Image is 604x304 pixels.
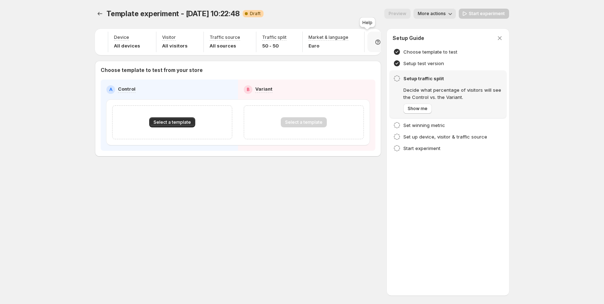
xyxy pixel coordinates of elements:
button: Select a template [149,117,195,127]
h4: Start experiment [403,145,440,152]
button: More actions [413,9,456,19]
span: Show me [408,106,427,112]
p: Traffic split [262,35,287,40]
p: All devices [114,42,140,49]
p: All visitors [162,42,188,49]
p: Variant [255,85,273,92]
span: Select a template [154,119,191,125]
p: Visitor [162,35,176,40]
p: Control [118,85,136,92]
button: Show me [403,104,432,114]
span: Template experiment - [DATE] 10:22:48 [106,9,240,18]
p: Decide what percentage of visitors will see the Control vs. the Variant. [403,86,503,101]
h4: Set up device, visitor & traffic source [403,133,487,140]
h2: A [109,87,113,92]
h4: Setup test version [403,60,444,67]
p: Traffic source [210,35,240,40]
p: Market & language [308,35,348,40]
p: All sources [210,42,240,49]
h3: Setup Guide [393,35,424,42]
p: Device [114,35,129,40]
span: Draft [250,11,261,17]
p: 50 - 50 [262,42,287,49]
p: Choose template to test from your store [101,67,375,74]
h2: B [247,87,250,92]
h4: Choose template to test [403,48,457,55]
p: Euro [308,42,348,49]
h4: Setup traffic split [403,75,503,82]
span: More actions [418,11,446,17]
h4: Set winning metric [403,122,445,129]
button: Experiments [95,9,105,19]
